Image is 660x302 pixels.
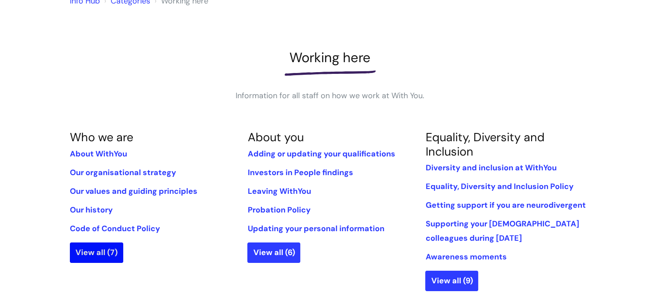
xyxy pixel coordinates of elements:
a: Investors in People findings [247,167,353,178]
a: View all (6) [247,242,300,262]
a: Code of Conduct Policy [70,223,160,234]
h1: Working here [70,50,591,66]
a: View all (7) [70,242,123,262]
a: Our organisational strategy [70,167,176,178]
a: Who we are [70,129,133,145]
p: Information for all staff on how we work at With You. [200,89,460,103]
a: About WithYou [70,149,127,159]
a: Adding or updating your qualifications [247,149,395,159]
a: Probation Policy [247,205,310,215]
a: Getting support if you are neurodivergent [425,200,585,210]
a: Awareness moments [425,252,506,262]
a: Supporting your [DEMOGRAPHIC_DATA] colleagues during [DATE] [425,219,579,243]
a: Diversity and inclusion at WithYou [425,163,556,173]
a: View all (9) [425,271,478,291]
a: Updating your personal information [247,223,384,234]
a: About you [247,129,303,145]
a: Equality, Diversity and Inclusion Policy [425,181,573,192]
a: Our history [70,205,113,215]
a: Leaving WithYou [247,186,311,196]
a: Our values and guiding principles [70,186,197,196]
a: Equality, Diversity and Inclusion [425,129,544,159]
